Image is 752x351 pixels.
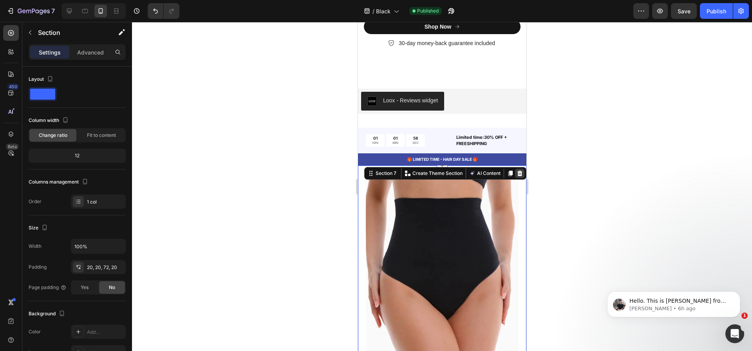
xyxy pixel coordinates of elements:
[725,324,744,343] iframe: Intercom live chat
[376,7,390,15] span: Black
[110,147,144,156] button: AI Content
[671,3,697,19] button: Save
[9,75,19,84] img: loox.png
[372,7,374,15] span: /
[3,3,58,19] button: 7
[41,17,137,25] p: 30-day money-back guarantee included
[81,284,89,291] span: Yes
[54,119,61,123] p: SEC
[34,119,40,123] p: MIN
[98,112,160,125] p: Limited time:30% OFF + FREESHIPPING
[678,8,691,15] span: Save
[29,328,41,335] div: Color
[25,75,80,83] div: Loox - Reviews widget
[148,3,179,19] div: Undo/Redo
[14,119,20,123] p: HRS
[707,7,726,15] div: Publish
[38,28,102,37] p: Section
[29,223,49,233] div: Size
[34,23,135,123] span: Hello. This is [PERSON_NAME] from GemPages again. Hope that you are still doing well! I hope thin...
[29,284,67,291] div: Page padding
[29,74,55,85] div: Layout
[741,313,748,319] span: 1
[7,84,19,90] div: 450
[77,48,104,56] p: Advanced
[595,275,752,330] iframe: Intercom notifications message
[29,115,70,126] div: Column width
[109,284,115,291] span: No
[29,177,90,187] div: Columns management
[34,114,40,119] div: 01
[34,30,135,37] p: Message from Tony, sent 6h ago
[87,329,124,336] div: Add...
[39,48,61,56] p: Settings
[87,198,124,206] div: 1 col
[700,3,733,19] button: Publish
[30,150,124,161] div: 12
[3,70,86,89] button: Loox - Reviews widget
[54,148,105,155] p: Create Theme Section
[1,135,168,140] p: 🎁 LIMITED TIME - HAIR DAY SALE 🎁
[71,239,125,253] input: Auto
[87,132,116,139] span: Fit to content
[29,243,42,250] div: Width
[29,264,47,271] div: Padding
[39,132,67,139] span: Change ratio
[29,198,42,205] div: Order
[6,144,19,150] div: Beta
[417,7,439,15] span: Published
[87,264,124,271] div: 20, 20, 72, 20
[51,6,55,16] p: 7
[29,309,67,319] div: Background
[54,114,61,119] div: 58
[16,148,40,155] div: Section 7
[358,22,526,351] iframe: Design area
[14,114,20,119] div: 01
[67,1,93,8] div: Shop Now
